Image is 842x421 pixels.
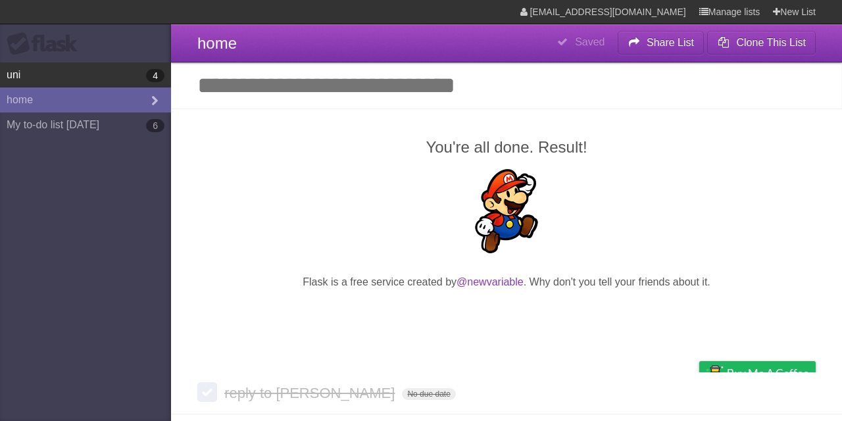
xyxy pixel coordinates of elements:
a: @newvariable [457,276,524,287]
span: home [197,34,237,52]
img: Super Mario [464,169,549,253]
b: Share List [647,37,694,48]
span: reply to [PERSON_NAME] [224,385,398,401]
p: Flask is a free service created by . Why don't you tell your friends about it. [197,274,816,290]
h2: You're all done. Result! [197,136,816,159]
span: Buy me a coffee [727,362,809,385]
span: No due date [402,388,455,400]
img: Buy me a coffee [706,362,724,384]
label: Done [197,382,217,402]
iframe: X Post Button [483,307,530,325]
b: Saved [575,36,605,47]
button: Share List [618,31,705,55]
b: 4 [146,69,164,82]
b: Clone This List [736,37,806,48]
a: Buy me a coffee [699,361,816,385]
b: 6 [146,119,164,132]
div: Flask [7,32,86,56]
button: Clone This List [707,31,816,55]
